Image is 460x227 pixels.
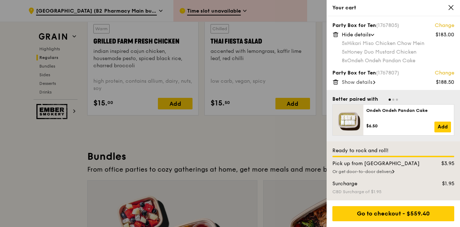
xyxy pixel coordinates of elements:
span: 5x [342,49,347,55]
span: Go to slide 3 [396,99,398,101]
div: Party Box for Ten [332,22,454,29]
div: Surcharge [328,180,426,187]
div: $1.95 [426,180,459,187]
div: $188.50 [436,79,454,86]
div: Hikari Miso Chicken Chow Mein [342,40,454,47]
div: Ready to rock and roll! [332,147,454,154]
div: Ondeh Ondeh Pandan Cake [366,108,451,113]
span: Go to slide 2 [392,99,394,101]
div: Pick up from [GEOGRAPHIC_DATA] [328,160,426,167]
div: Ondeh Ondeh Pandan Cake [342,57,454,64]
a: Add [434,122,451,132]
span: Show details [342,79,372,85]
span: (1767805) [376,22,399,28]
span: 8x [342,58,347,64]
div: Or get door-to-door delivery [332,169,454,174]
span: Go to slide 1 [389,99,391,101]
a: Change [435,22,454,29]
div: Party Box for Ten [332,69,454,77]
span: 5x [342,40,347,46]
div: Your cart [332,4,454,12]
span: Hide details [342,32,371,38]
div: $3.95 [426,160,459,167]
a: Change [435,69,454,77]
div: Honey Duo Mustard Chicken [342,49,454,56]
div: $6.50 [366,123,434,129]
div: Go to checkout - $559.40 [332,206,454,221]
div: $183.00 [435,31,454,38]
span: (1767807) [376,70,399,76]
div: Better paired with [332,96,378,103]
div: CBD Surcharge of $1.95 [332,189,454,195]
